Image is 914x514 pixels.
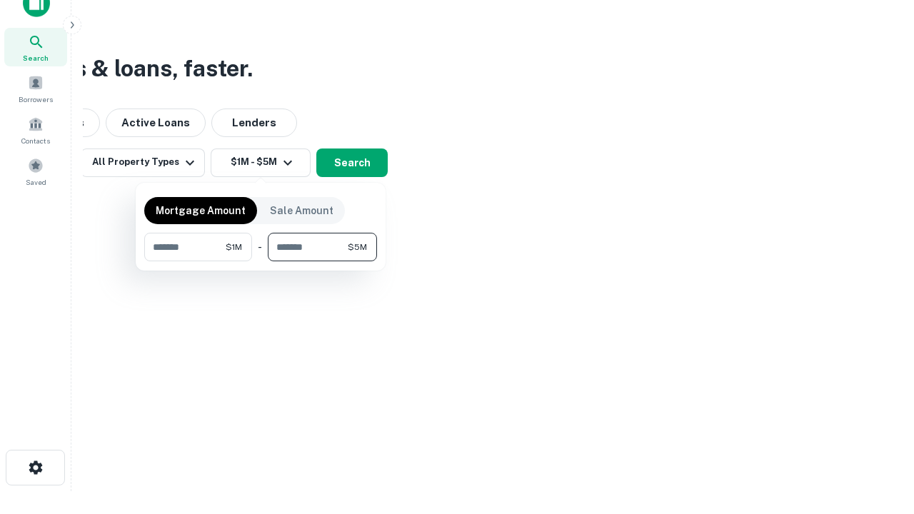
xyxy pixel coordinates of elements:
[226,241,242,253] span: $1M
[270,203,333,218] p: Sale Amount
[843,400,914,468] iframe: Chat Widget
[348,241,367,253] span: $5M
[156,203,246,218] p: Mortgage Amount
[258,233,262,261] div: -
